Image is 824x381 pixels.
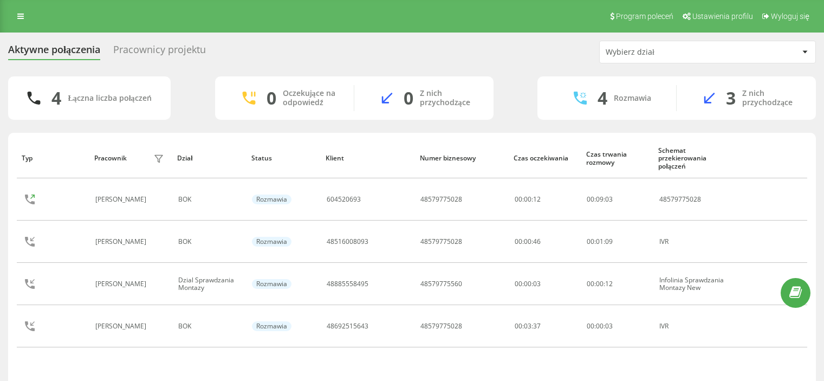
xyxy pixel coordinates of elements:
[178,276,240,292] div: Dzial Sprawdzania Montazy
[420,154,504,162] div: Numer biznesowy
[658,147,729,170] div: Schemat przekierowania połączeń
[692,12,753,21] span: Ustawienia profilu
[51,88,61,108] div: 4
[596,279,604,288] span: 00
[659,196,729,203] div: 48579775028
[587,238,613,246] div: : :
[515,196,575,203] div: 00:00:12
[605,279,613,288] span: 12
[587,196,613,203] div: : :
[283,89,338,107] div: Oczekujące na odpowiedź
[616,12,673,21] span: Program poleceń
[614,94,651,103] div: Rozmawia
[95,238,149,246] div: [PERSON_NAME]
[587,280,613,288] div: : :
[327,280,368,288] div: 48885558495
[771,12,809,21] span: Wyloguj się
[178,322,240,330] div: BOK
[8,44,100,61] div: Aktywne połączenia
[420,322,462,330] div: 48579775028
[420,280,462,288] div: 48579775560
[587,279,594,288] span: 00
[252,237,291,247] div: Rozmawia
[587,237,594,246] span: 00
[22,154,84,162] div: Typ
[326,154,410,162] div: Klient
[252,279,291,289] div: Rozmawia
[251,154,316,162] div: Status
[252,321,291,331] div: Rozmawia
[178,196,240,203] div: BOK
[659,276,729,292] div: Infolinia Sprawdzania Montazy New
[587,321,594,331] span: 00
[742,89,800,107] div: Z nich przychodzące
[68,94,151,103] div: Łączna liczba połączeń
[252,195,291,204] div: Rozmawia
[605,321,613,331] span: 03
[606,48,735,57] div: Wybierz dział
[587,195,594,204] span: 00
[515,238,575,246] div: 00:00:46
[420,238,462,246] div: 48579775028
[726,88,736,108] div: 3
[113,44,206,61] div: Pracownicy projektu
[605,237,613,246] span: 09
[596,321,604,331] span: 00
[327,238,368,246] div: 48516008093
[659,238,729,246] div: IVR
[515,322,575,330] div: 00:03:37
[598,88,607,108] div: 4
[586,151,648,166] div: Czas trwania rozmowy
[177,154,241,162] div: Dział
[94,154,127,162] div: Pracownik
[596,237,604,246] span: 01
[95,196,149,203] div: [PERSON_NAME]
[95,280,149,288] div: [PERSON_NAME]
[659,322,729,330] div: IVR
[327,322,368,330] div: 48692515643
[95,322,149,330] div: [PERSON_NAME]
[404,88,413,108] div: 0
[267,88,276,108] div: 0
[420,89,477,107] div: Z nich przychodzące
[327,196,361,203] div: 604520693
[514,154,576,162] div: Czas oczekiwania
[605,195,613,204] span: 03
[178,238,240,246] div: BOK
[587,322,613,330] div: : :
[420,196,462,203] div: 48579775028
[596,195,604,204] span: 09
[515,280,575,288] div: 00:00:03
